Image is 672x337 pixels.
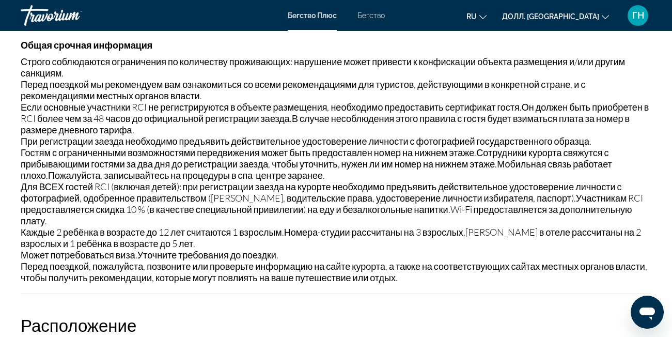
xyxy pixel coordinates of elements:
[632,10,644,21] ya-tr-span: ГН
[21,79,585,101] ya-tr-span: Перед поездкой мы рекомендуем вам ознакомиться со всеми рекомендациями для туристов, действующими...
[631,296,664,329] iframe: Кнопка запуска окна обмена сообщениями
[21,204,632,226] ya-tr-span: Wi-Fi предоставляется за дополнительную плату.
[21,135,591,147] ya-tr-span: При регистрации заезда необходимо предъявить действительное удостоверение личности с фотографией ...
[21,249,137,261] ya-tr-span: Может потребоваться виза.
[502,9,609,24] button: Изменить валюту
[21,192,643,215] ya-tr-span: Участникам RCI предоставляется скидка 10 % (в качестве специальной привилегии) на еду и безалкого...
[21,226,284,238] ya-tr-span: Каждые 2 ребёнка в возрасте до 12 лет считаются 1 взрослым.
[21,39,152,51] ya-tr-span: Общая срочная информация
[137,249,278,261] ya-tr-span: Уточните требования до поездки.
[21,226,641,249] ya-tr-span: [PERSON_NAME] в отеле рассчитаны на 2 взрослых и 1 ребёнка в возрасте до 5 лет.
[466,9,487,24] button: Изменить язык
[21,181,622,204] ya-tr-span: Для ВСЕХ гостей RCI (включая детей): при регистрации заезда на курорте необходимо предъявить дейс...
[284,226,465,238] ya-tr-span: Номера-студии рассчитаны на 3 взрослых.
[21,158,612,181] ya-tr-span: Мобильная связь работает плохо.
[288,11,337,20] a: Бегство Плюс
[466,12,477,21] ya-tr-span: RU
[624,5,651,26] button: Пользовательское меню
[21,101,649,124] ya-tr-span: Он должен быть приобретен в RCI более чем за 48 часов до официальной регистрации заезда.
[21,147,476,158] ya-tr-span: Гостям с ограниченными возможностями передвижения может быть предоставлен номер на нижнем этаже.
[21,101,522,113] ya-tr-span: Если основные участники RCI не регистрируются в объекте размещения, необходимо предоставить серти...
[21,261,647,283] ya-tr-span: Перед поездкой, пожалуйста, позвоните или проверьте информацию на сайте курорта, а также на соотв...
[502,12,599,21] ya-tr-span: Долл. [GEOGRAPHIC_DATA]
[21,56,625,79] ya-tr-span: Строго соблюдаются ограничения по количеству проживающих: нарушение может привести к конфискации ...
[21,113,630,135] ya-tr-span: В случае несоблюдения этого правила с гостя будет взиматься плата за номер в размере дневного тар...
[21,147,609,170] ya-tr-span: Сотрудники курорта свяжутся с прибывающими гостями за два дня до регистрации заезда, чтобы уточни...
[21,315,136,335] ya-tr-span: Расположение
[21,2,124,29] a: Травориум
[357,11,385,20] a: Бегство
[48,170,325,181] ya-tr-span: Пожалуйста, записывайтесь на процедуры в спа-центре заранее.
